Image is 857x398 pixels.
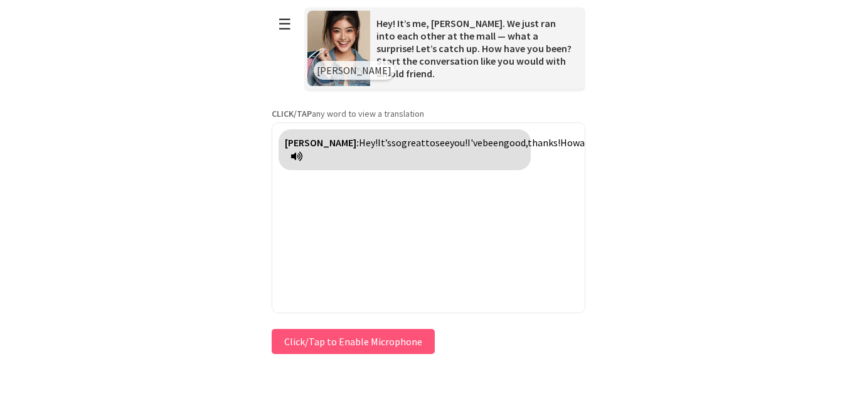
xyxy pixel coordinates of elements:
[317,64,391,77] span: [PERSON_NAME]
[580,136,605,149] span: about
[435,136,450,149] span: see
[285,136,359,149] strong: [PERSON_NAME]:
[272,329,435,354] button: Click/Tap to Enable Microphone
[378,136,391,149] span: It’s
[272,108,585,119] p: any word to view a translation
[504,136,528,149] span: good,
[272,108,312,119] strong: CLICK/TAP
[279,129,531,170] div: Click to translate
[307,11,370,86] img: Scenario Image
[450,136,467,149] span: you!
[528,136,560,149] span: thanks!
[482,136,504,149] span: been
[272,8,298,40] button: ☰
[467,136,482,149] span: I've
[560,136,580,149] span: How
[359,136,378,149] span: Hey!
[402,136,425,149] span: great
[376,17,572,80] span: Hey! It’s me, [PERSON_NAME]. We just ran into each other at the mall — what a surprise! Let’s cat...
[391,136,402,149] span: so
[425,136,435,149] span: to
